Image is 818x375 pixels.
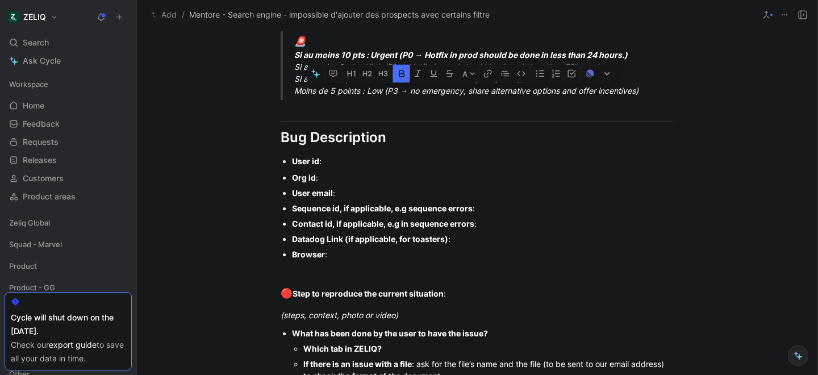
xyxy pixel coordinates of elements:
[292,202,674,214] div: :
[23,12,46,22] h1: ZELIQ
[294,36,306,47] span: 🚨
[11,338,126,365] div: Check our to save all your data in time.
[9,260,37,272] span: Product
[5,214,132,231] div: Zeliq Global
[5,279,132,296] div: Product - GG
[292,188,333,198] strong: User email
[189,8,490,22] span: Mentore - Search engine - impossible d'ajouter des prospects avec certains filtre
[303,359,412,369] strong: If there is an issue with a file
[294,50,628,60] strong: Si au moins 10 pts : Urgent (P0 → Hotfix in prod should be done in less than 24 hours.)
[5,134,132,151] a: Requests
[9,282,55,293] span: Product - GG
[292,173,316,182] strong: Org id
[5,279,132,299] div: Product - GG
[292,233,674,245] div: :
[5,214,132,235] div: Zeliq Global
[23,136,59,148] span: Requests
[281,287,293,299] span: 🔴
[5,52,132,69] a: Ask Cycle
[303,344,382,353] strong: Which tab in ZELIQ?
[5,115,132,132] a: Feedback
[5,188,132,205] a: Product areas
[23,54,61,68] span: Ask Cycle
[281,127,674,148] div: Bug Description
[5,170,132,187] a: Customers
[292,249,325,259] strong: Browser
[5,9,61,25] button: ZELIQZELIQ
[292,234,448,244] strong: Datadog Link (if applicable, for toasters)
[23,173,64,184] span: Customers
[293,289,444,298] strong: Step to reproduce the current situation
[281,310,398,320] em: (steps, context, photo or video)
[5,236,132,256] div: Squad - Marvel
[292,218,674,230] div: :
[11,311,126,338] div: Cycle will shut down on the [DATE].
[23,118,60,130] span: Feedback
[9,239,62,250] span: Squad - Marvel
[292,155,674,167] div: :
[459,64,479,82] button: A
[292,172,674,184] div: :
[292,248,674,260] div: :
[9,78,48,90] span: Workspace
[23,100,44,111] span: Home
[292,187,674,199] div: :
[292,219,474,228] strong: Contact id, if applicable, e.g in sequence errors
[182,8,185,22] span: /
[294,35,687,97] div: Si au moins 8 pts : High (P1 → Hotfix in prod should be done in less than 72hours.) Si au moins 5...
[5,257,132,274] div: Product
[23,191,76,202] span: Product areas
[5,97,132,114] a: Home
[7,11,19,23] img: ZELIQ
[49,340,97,349] a: export guide
[5,76,132,93] div: Workspace
[5,257,132,278] div: Product
[5,236,132,253] div: Squad - Marvel
[5,34,132,51] div: Search
[292,328,488,338] strong: What has been done by the user to have the issue?
[292,156,319,166] strong: User id
[23,155,57,166] span: Releases
[292,203,473,213] strong: Sequence id, if applicable, e.g sequence errors
[5,152,132,169] a: Releases
[281,286,674,301] div: :
[23,36,49,49] span: Search
[9,217,50,228] span: Zeliq Global
[148,8,180,22] button: Add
